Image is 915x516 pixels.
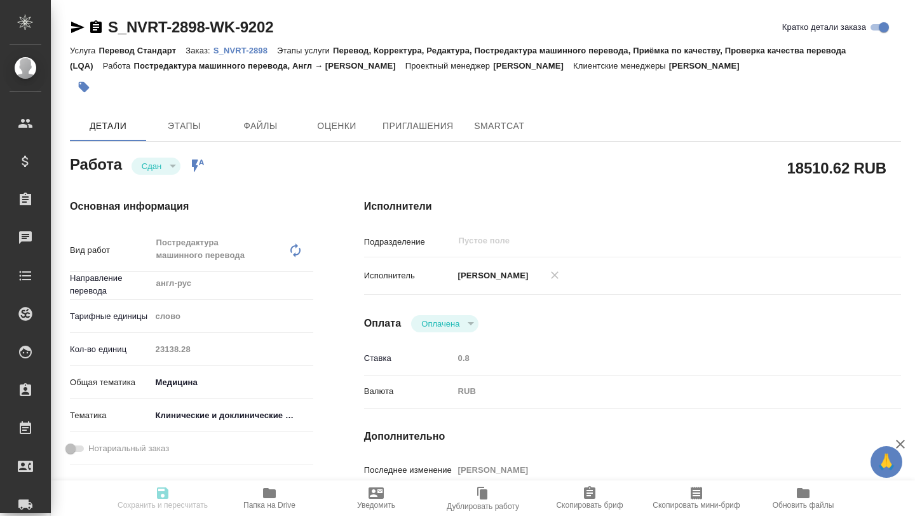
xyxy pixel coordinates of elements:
p: [PERSON_NAME] [669,61,749,71]
p: Ставка [364,352,454,365]
span: Скопировать бриф [556,501,623,510]
p: Вид работ [70,244,151,257]
p: Проектный менеджер [405,61,493,71]
span: Этапы [154,118,215,134]
button: Сдан [138,161,165,172]
h4: Основная информация [70,199,313,214]
button: Обновить файлы [750,480,857,516]
div: Клинические и доклинические исследования [151,405,313,426]
p: Постредактура машинного перевода, Англ → [PERSON_NAME] [133,61,405,71]
div: RUB [454,381,857,402]
p: Работа [103,61,134,71]
p: Подразделение [364,236,454,248]
span: Обновить файлы [773,501,834,510]
p: Общая тематика [70,376,151,389]
input: Пустое поле [151,340,313,358]
a: S_NVRT-2898 [213,44,277,55]
p: Перевод Стандарт [98,46,186,55]
div: Сдан [411,315,478,332]
h4: Исполнители [364,199,901,214]
div: Медицина [151,372,313,393]
h4: Дополнительно [364,429,901,444]
p: [PERSON_NAME] [454,269,529,282]
p: Валюта [364,385,454,398]
div: Сдан [132,158,180,175]
span: Кратко детали заказа [782,21,866,34]
h2: Работа [70,152,122,175]
input: Пустое поле [457,233,827,248]
button: Оплачена [417,318,463,329]
input: Пустое поле [454,461,857,479]
button: Папка на Drive [216,480,323,516]
span: Детали [78,118,139,134]
span: Дублировать работу [447,502,519,511]
span: Файлы [230,118,291,134]
span: SmartCat [469,118,530,134]
button: Сохранить и пересчитать [109,480,216,516]
span: Сохранить и пересчитать [118,501,208,510]
h4: Оплата [364,316,402,331]
h2: 18510.62 RUB [787,157,886,179]
span: Оценки [306,118,367,134]
button: Добавить тэг [70,73,98,101]
button: Уведомить [323,480,430,516]
button: Скопировать мини-бриф [643,480,750,516]
p: Последнее изменение [364,464,454,477]
p: Направление перевода [70,272,151,297]
p: Заказ: [186,46,213,55]
span: Папка на Drive [243,501,295,510]
p: Услуга [70,46,98,55]
button: 🙏 [871,446,902,478]
span: Нотариальный заказ [88,442,169,455]
button: Скопировать ссылку [88,20,104,35]
input: Пустое поле [454,349,857,367]
p: Перевод, Корректура, Редактура, Постредактура машинного перевода, Приёмка по качеству, Проверка к... [70,46,846,71]
span: Приглашения [383,118,454,134]
span: Уведомить [357,501,395,510]
button: Дублировать работу [430,480,536,516]
a: S_NVRT-2898-WK-9202 [108,18,273,36]
div: слово [151,306,313,327]
p: Клиентские менеджеры [573,61,669,71]
p: Кол-во единиц [70,343,151,356]
p: Тарифные единицы [70,310,151,323]
p: Исполнитель [364,269,454,282]
p: Тематика [70,409,151,422]
p: S_NVRT-2898 [213,46,277,55]
span: 🙏 [876,449,897,475]
span: Скопировать мини-бриф [653,501,740,510]
p: Этапы услуги [277,46,333,55]
button: Скопировать бриф [536,480,643,516]
button: Скопировать ссылку для ЯМессенджера [70,20,85,35]
p: [PERSON_NAME] [493,61,573,71]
